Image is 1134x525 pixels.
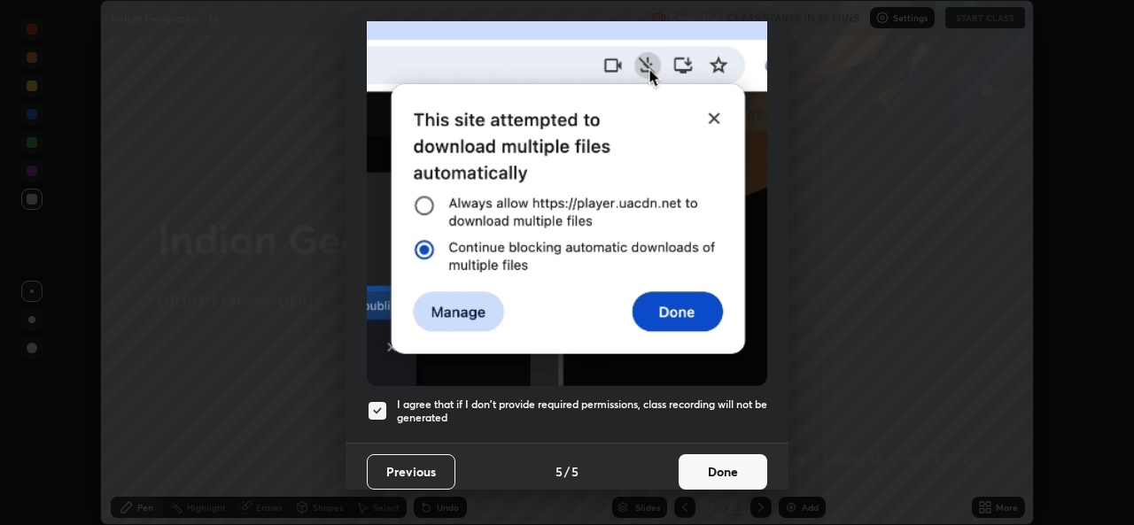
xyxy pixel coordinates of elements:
h4: 5 [571,462,579,481]
button: Previous [367,454,455,490]
h4: / [564,462,570,481]
h4: 5 [555,462,563,481]
button: Done [679,454,767,490]
h5: I agree that if I don't provide required permissions, class recording will not be generated [397,398,767,425]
